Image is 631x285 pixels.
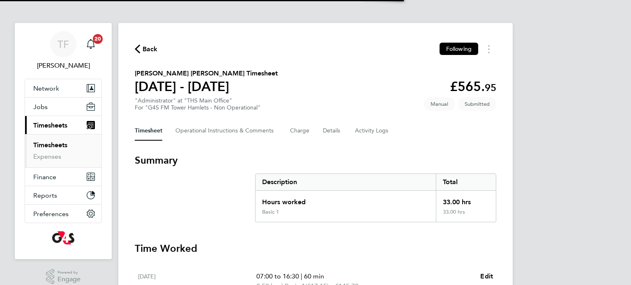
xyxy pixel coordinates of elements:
[481,43,496,55] button: Timesheets Menu
[262,209,279,215] div: Basic 1
[323,121,342,141] button: Details
[25,61,102,71] span: Tony Fitzhenry
[135,154,496,167] h3: Summary
[25,31,102,71] a: TF[PERSON_NAME]
[355,121,389,141] button: Activity Logs
[135,44,158,54] button: Back
[33,173,56,181] span: Finance
[33,153,61,160] a: Expenses
[436,174,496,190] div: Total
[424,97,455,111] span: This timesheet was manually created.
[25,98,101,116] button: Jobs
[304,272,324,280] span: 60 min
[135,121,162,141] button: Timesheet
[290,121,310,141] button: Charge
[33,192,57,199] span: Reports
[135,97,260,111] div: "Administrator" at "THS Main Office"
[93,34,103,44] span: 20
[25,116,101,134] button: Timesheets
[256,272,299,280] span: 07:00 to 16:30
[25,134,101,167] div: Timesheets
[446,45,472,52] span: Following
[175,121,277,141] button: Operational Instructions & Comments
[480,272,493,280] span: Edit
[33,141,67,149] a: Timesheets
[58,269,81,276] span: Powered by
[256,191,436,209] div: Hours worked
[255,173,496,222] div: Summary
[458,97,496,111] span: This timesheet is Submitted.
[135,104,260,111] div: For "G4S FM Tower Hamlets - Non Operational"
[440,43,478,55] button: Following
[46,269,81,285] a: Powered byEngage
[83,31,99,57] a: 20
[135,68,278,78] h2: [PERSON_NAME] [PERSON_NAME] Timesheet
[25,205,101,223] button: Preferences
[135,242,496,255] h3: Time Worked
[25,168,101,186] button: Finance
[33,84,59,92] span: Network
[25,231,102,244] a: Go to home page
[480,271,493,281] a: Edit
[135,78,278,95] h1: [DATE] - [DATE]
[58,276,81,283] span: Engage
[33,210,69,218] span: Preferences
[58,39,69,50] span: TF
[25,186,101,204] button: Reports
[450,79,496,94] app-decimal: £565.
[33,103,48,111] span: Jobs
[256,174,436,190] div: Description
[143,44,158,54] span: Back
[301,272,302,280] span: |
[33,121,67,129] span: Timesheets
[25,79,101,97] button: Network
[52,231,74,244] img: g4s-logo-retina.png
[15,23,112,259] nav: Main navigation
[436,191,496,209] div: 33.00 hrs
[485,82,496,93] span: 95
[436,209,496,222] div: 33.00 hrs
